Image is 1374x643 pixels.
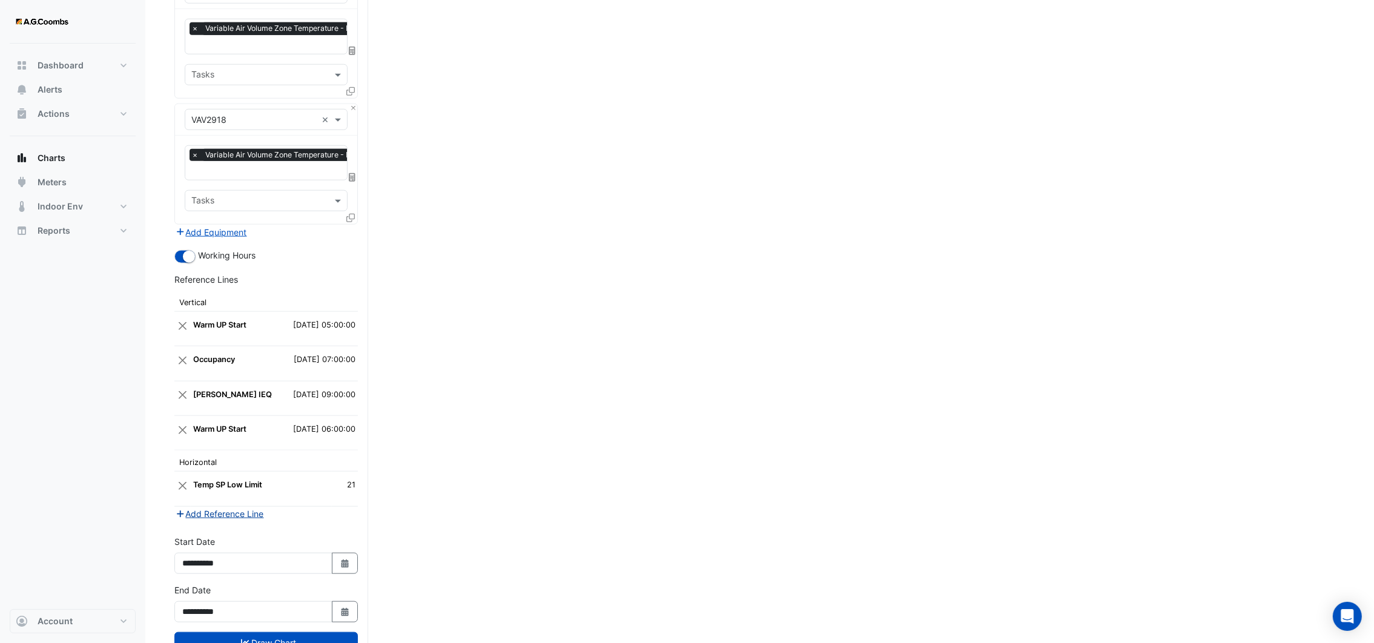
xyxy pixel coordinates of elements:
img: Company Logo [15,10,69,34]
fa-icon: Select Date [340,607,351,617]
app-icon: Indoor Env [16,200,28,213]
button: Close [177,349,188,372]
span: Charts [38,152,65,164]
button: Close [349,104,357,112]
button: Add Reference Line [174,507,265,521]
app-icon: Actions [16,108,28,120]
span: Choose Function [347,46,358,56]
td: Occupancy [191,346,277,381]
button: Close [177,384,188,407]
strong: Temp SP Low Limit [193,480,262,489]
strong: Warm UP Start [193,320,246,329]
app-icon: Dashboard [16,59,28,71]
span: Dashboard [38,59,84,71]
button: Indoor Env [10,194,136,219]
label: Reference Lines [174,273,238,286]
app-icon: Alerts [16,84,28,96]
button: Actions [10,102,136,126]
button: Alerts [10,77,136,102]
span: Meters [38,176,67,188]
span: Clear [322,113,332,126]
td: [DATE] 06:00:00 [277,415,358,450]
strong: Occupancy [193,355,235,364]
td: NABERS IEQ [191,381,277,415]
app-icon: Charts [16,152,28,164]
span: Variable Air Volume Zone Temperature - L29 (NABERS IE), Med High Rise SW [202,22,503,35]
th: Horizontal [174,450,358,472]
span: Clone Favourites and Tasks from this Equipment to other Equipment [346,87,355,97]
label: End Date [174,584,211,596]
span: Alerts [38,84,62,96]
td: Warm UP Start [191,415,277,450]
span: Account [38,615,73,627]
th: Vertical [174,291,358,312]
button: Close [177,314,188,337]
span: Actions [38,108,70,120]
td: Temp SP Low Limit [191,472,332,506]
td: [DATE] 07:00:00 [277,346,358,381]
fa-icon: Select Date [340,558,351,569]
button: Dashboard [10,53,136,77]
span: × [190,149,200,161]
app-icon: Reports [16,225,28,237]
span: Variable Air Volume Zone Temperature - L29 (NABERS IE), Med High Rise NE [202,149,501,161]
label: Start Date [174,535,215,548]
td: Warm UP Start [191,312,277,346]
button: Add Equipment [174,225,248,239]
div: Tasks [190,194,214,209]
span: Clone Favourites and Tasks from this Equipment to other Equipment [346,213,355,223]
button: Close [177,474,188,497]
span: Reports [38,225,70,237]
td: 21 [332,472,358,506]
button: Close [177,418,188,441]
span: Working Hours [198,250,256,260]
td: [DATE] 05:00:00 [277,312,358,346]
span: Indoor Env [38,200,83,213]
button: Reports [10,219,136,243]
span: Choose Function [347,172,358,182]
strong: [PERSON_NAME] IEQ [193,390,272,399]
td: [DATE] 09:00:00 [277,381,358,415]
span: × [190,22,200,35]
button: Charts [10,146,136,170]
button: Meters [10,170,136,194]
strong: Warm UP Start [193,424,246,434]
div: Open Intercom Messenger [1333,602,1362,631]
div: Tasks [190,68,214,84]
app-icon: Meters [16,176,28,188]
button: Account [10,609,136,633]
